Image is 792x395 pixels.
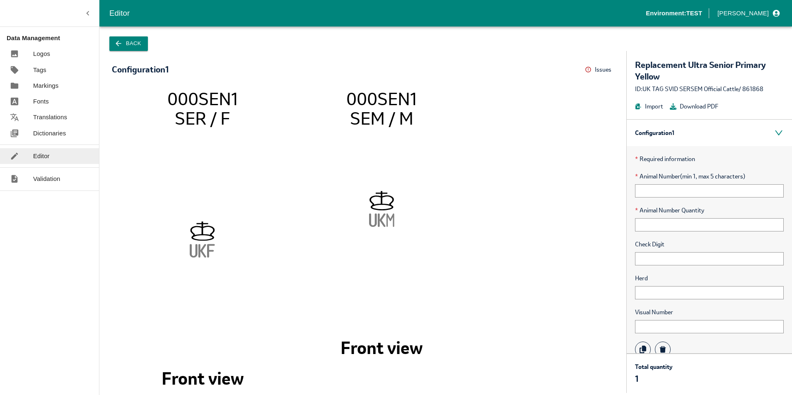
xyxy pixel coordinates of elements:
[167,88,238,110] tspan: 000SEN1
[635,172,784,181] span: Animal Number (min 1, max 5 characters)
[585,63,614,76] button: Issues
[635,59,784,82] div: Replacement Ultra Senior Primary Yellow
[635,84,784,94] div: ID: UK TAG SVID SERSEM Official Cattle / 861868
[635,274,784,283] span: Herd
[175,107,230,130] tspan: SER / F
[635,362,672,371] p: Total quantity
[627,120,792,146] div: Configuration 1
[109,7,646,19] div: Editor
[112,65,169,74] div: Configuration 1
[717,9,769,18] p: [PERSON_NAME]
[350,107,413,130] tspan: SEM / M
[33,65,46,75] p: Tags
[635,206,784,215] span: Animal Number Quantity
[369,213,386,230] tspan: UK
[33,49,50,58] p: Logos
[162,367,244,390] tspan: Front view
[635,373,672,385] p: 1
[714,6,782,20] button: profile
[340,337,423,359] tspan: Front view
[33,152,50,161] p: Editor
[207,243,215,260] tspan: F
[7,34,99,43] p: Data Management
[33,81,58,90] p: Markings
[646,9,702,18] p: Environment: TEST
[190,243,207,260] tspan: UK
[33,97,49,106] p: Fonts
[33,174,60,183] p: Validation
[386,213,394,230] tspan: M
[670,102,718,111] button: Download PDF
[635,308,784,317] span: Visual Number
[346,88,417,110] tspan: 000SEN1
[635,102,663,111] button: Import
[635,240,784,249] span: Check Digit
[33,113,67,122] p: Translations
[33,129,66,138] p: Dictionaries
[635,154,784,164] p: Required information
[109,36,148,51] button: Back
